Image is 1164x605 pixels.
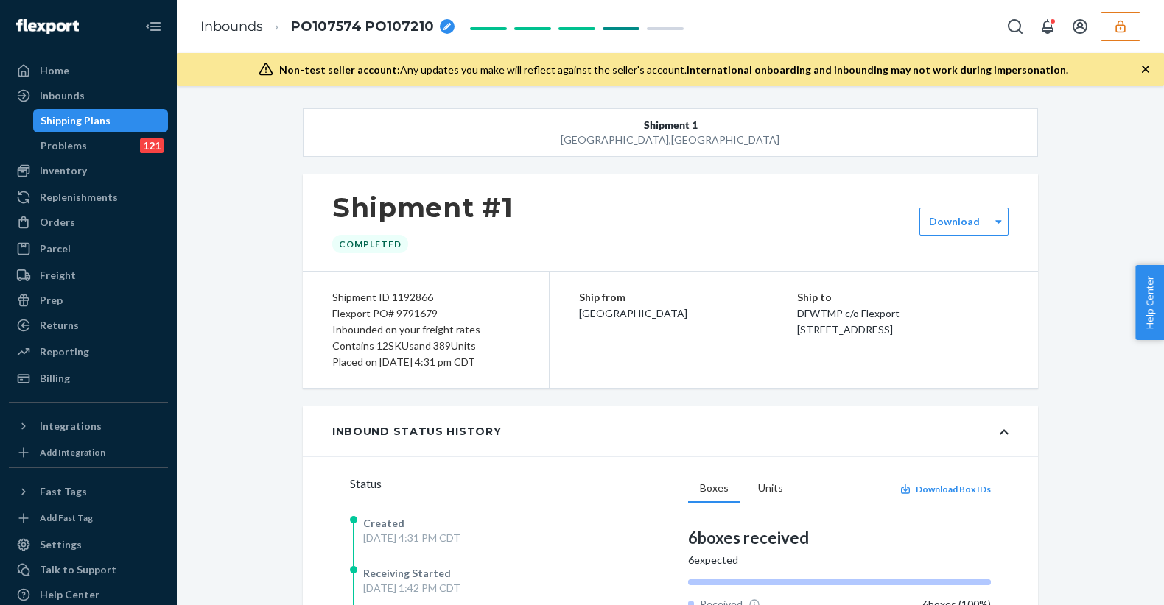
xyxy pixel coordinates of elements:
span: PO107574 PO107210 [291,18,434,37]
div: Home [40,63,69,78]
a: Add Fast Tag [9,509,168,527]
a: Problems121 [33,134,169,158]
div: Inbounded on your freight rates [332,322,519,338]
div: Placed on [DATE] 4:31 pm CDT [332,354,519,370]
button: Close Navigation [139,12,168,41]
div: [DATE] 4:31 PM CDT [363,531,460,545]
div: Contains 12 SKUs and 389 Units [332,338,519,354]
h1: Shipment #1 [332,192,513,223]
a: Inbounds [200,18,263,35]
a: Reporting [9,340,168,364]
iframe: Opens a widget where you can chat to one of our agents [1070,561,1149,598]
div: Returns [40,318,79,333]
a: Billing [9,367,168,390]
p: DFWTMP c/o Flexport [797,305,1009,322]
div: Add Fast Tag [40,512,93,524]
div: Orders [40,215,75,230]
div: Prep [40,293,63,308]
div: Shipping Plans [41,113,111,128]
div: Status [350,475,670,492]
span: Non-test seller account: [279,63,400,76]
div: Settings [40,537,82,552]
span: [STREET_ADDRESS] [797,323,893,336]
div: Parcel [40,241,71,256]
span: International onboarding and inbounding may not work during impersonation. [687,63,1068,76]
button: Boxes [688,475,740,503]
div: Reporting [40,344,89,359]
div: Flexport PO# 9791679 [332,305,519,322]
a: Replenishments [9,185,168,209]
a: Inbounds [9,84,168,107]
a: Home [9,59,168,82]
span: Created [363,517,404,529]
div: [GEOGRAPHIC_DATA] , [GEOGRAPHIC_DATA] [377,132,964,147]
a: Freight [9,263,168,287]
div: Replenishments [40,190,118,205]
div: Completed [332,235,408,253]
div: Shipment ID 1192866 [332,289,519,305]
a: Orders [9,210,168,234]
a: Parcel [9,237,168,261]
span: Shipment 1 [644,118,698,132]
a: Shipping Plans [33,109,169,132]
span: Receiving Started [363,567,451,579]
button: Help Center [1135,265,1164,340]
div: Add Integration [40,446,105,459]
div: Inbounds [40,88,85,103]
button: Fast Tags [9,480,168,503]
button: Open notifications [1033,12,1062,41]
div: Help Center [40,587,99,602]
a: Settings [9,533,168,556]
button: Open Search Box [1000,12,1030,41]
div: Problems [41,138,87,153]
div: Integrations [40,419,102,434]
span: [GEOGRAPHIC_DATA] [579,307,687,319]
div: [DATE] 1:42 PM CDT [363,581,460,595]
a: Prep [9,289,168,312]
div: 6 boxes received [688,526,991,549]
div: Billing [40,371,70,386]
div: Talk to Support [40,562,116,577]
button: Download Box IDs [900,483,991,495]
p: Ship from [579,289,797,305]
div: Any updates you make will reflect against the seller's account. [279,63,1068,77]
a: Inventory [9,159,168,183]
button: Shipment 1[GEOGRAPHIC_DATA],[GEOGRAPHIC_DATA] [303,108,1038,157]
button: Units [746,475,795,503]
div: Fast Tags [40,484,87,499]
a: Add Integration [9,444,168,461]
a: Returns [9,314,168,337]
button: Integrations [9,414,168,438]
p: Ship to [797,289,1009,305]
div: 6 expected [688,553,991,567]
label: Download [929,214,980,229]
img: Flexport logo [16,19,79,34]
div: Inventory [40,163,87,178]
div: 121 [140,138,164,153]
div: Freight [40,268,76,283]
button: Talk to Support [9,558,168,581]
button: Open account menu [1065,12,1095,41]
div: Inbound Status History [332,424,501,439]
ol: breadcrumbs [189,5,466,49]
